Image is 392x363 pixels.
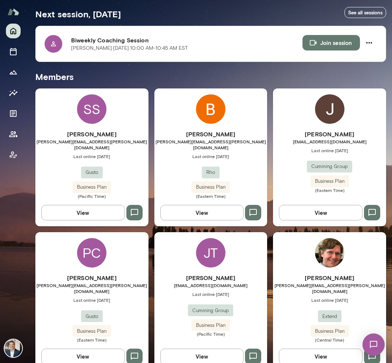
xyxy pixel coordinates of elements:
[81,169,103,176] span: Gusto
[311,328,349,335] span: Business Plan
[35,153,148,159] span: Last online [DATE]
[35,273,148,282] h6: [PERSON_NAME]
[41,205,125,220] button: View
[35,71,386,83] h5: Members
[73,328,111,335] span: Business Plan
[154,331,267,337] span: (Pacific Time)
[307,163,352,170] span: Cumming Group
[273,337,386,343] span: (Central Time)
[35,139,148,150] span: [PERSON_NAME][EMAIL_ADDRESS][PERSON_NAME][DOMAIN_NAME]
[315,94,344,124] img: Jarrod Ross
[154,193,267,199] span: (Eastern Time)
[154,153,267,159] span: Last online [DATE]
[154,291,267,297] span: Last online [DATE]
[273,130,386,139] h6: [PERSON_NAME]
[7,5,19,19] img: Mento
[6,65,21,80] button: Growth Plan
[6,85,21,100] button: Insights
[35,8,121,20] h5: Next session, [DATE]
[273,273,386,282] h6: [PERSON_NAME]
[154,139,267,150] span: [PERSON_NAME][EMAIL_ADDRESS][PERSON_NAME][DOMAIN_NAME]
[73,184,111,191] span: Business Plan
[273,297,386,303] span: Last online [DATE]
[273,147,386,153] span: Last online [DATE]
[279,205,363,220] button: View
[202,169,220,176] span: Rho
[273,139,386,144] span: [EMAIL_ADDRESS][DOMAIN_NAME]
[154,273,267,282] h6: [PERSON_NAME]
[71,45,188,52] p: [PERSON_NAME] · [DATE] · 10:00 AM-10:45 AM EST
[4,339,22,357] img: Mark Zschocke
[273,187,386,193] span: (Eastern Time)
[196,238,225,268] div: JT
[273,282,386,294] span: [PERSON_NAME][EMAIL_ADDRESS][PERSON_NAME][DOMAIN_NAME]
[35,282,148,294] span: [PERSON_NAME][EMAIL_ADDRESS][PERSON_NAME][DOMAIN_NAME]
[35,130,148,139] h6: [PERSON_NAME]
[302,35,360,50] button: Join session
[35,193,148,199] span: (Pacific Time)
[6,24,21,38] button: Home
[160,205,244,220] button: View
[81,313,103,320] span: Gusto
[192,184,230,191] span: Business Plan
[154,282,267,288] span: [EMAIL_ADDRESS][DOMAIN_NAME]
[77,94,106,124] div: SS
[35,337,148,343] span: (Eastern Time)
[196,94,225,124] img: Brendan Feehan
[6,147,21,162] button: Client app
[6,127,21,142] button: Members
[311,178,349,185] span: Business Plan
[77,238,106,268] div: PC
[154,130,267,139] h6: [PERSON_NAME]
[6,44,21,59] button: Sessions
[315,238,344,268] img: Jonathan Sims
[192,322,230,329] span: Business Plan
[188,307,233,314] span: Cumming Group
[6,106,21,121] button: Documents
[344,7,386,18] a: See all sessions
[318,313,342,320] span: Extend
[35,297,148,303] span: Last online [DATE]
[71,36,302,45] h6: Biweekly Coaching Session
